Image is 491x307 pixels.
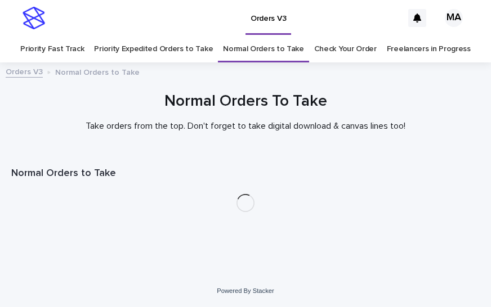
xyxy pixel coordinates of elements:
[94,36,213,62] a: Priority Expedited Orders to Take
[20,36,84,62] a: Priority Fast Track
[20,121,471,132] p: Take orders from the top. Don't forget to take digital download & canvas lines too!
[387,36,471,62] a: Freelancers in Progress
[55,65,140,78] p: Normal Orders to Take
[445,9,463,27] div: MA
[6,65,43,78] a: Orders V3
[11,91,480,112] h1: Normal Orders To Take
[314,36,377,62] a: Check Your Order
[223,36,304,62] a: Normal Orders to Take
[11,167,480,180] h1: Normal Orders to Take
[217,287,274,294] a: Powered By Stacker
[23,7,45,29] img: stacker-logo-s-only.png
